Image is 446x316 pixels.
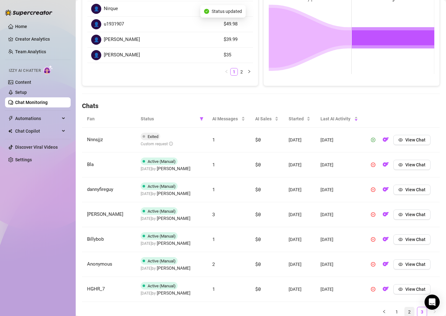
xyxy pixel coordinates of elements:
[15,80,31,85] a: Content
[371,212,375,217] span: pause-circle
[15,113,60,124] span: Automations
[224,36,249,43] article: $39.99
[315,152,363,177] td: [DATE]
[381,210,391,220] button: OF
[425,295,440,310] div: Open Intercom Messenger
[223,68,230,76] li: Previous Page
[381,259,391,269] button: OF
[371,187,375,192] span: pause-circle
[381,164,391,169] a: OF
[223,68,230,76] button: left
[315,128,363,152] td: [DATE]
[284,252,315,277] td: [DATE]
[371,262,375,267] span: pause-circle
[405,162,425,167] span: View Chat
[148,159,176,164] span: Active (Manual)
[169,142,173,146] span: info-circle
[381,135,391,145] button: OF
[405,137,425,142] span: View Chat
[381,185,391,195] button: OF
[15,145,58,150] a: Discover Viral Videos
[398,163,403,167] span: eye
[141,115,197,122] span: Status
[433,310,437,313] span: right
[398,212,403,217] span: eye
[255,261,261,267] span: $0
[284,227,315,252] td: [DATE]
[383,136,389,143] img: OF
[255,286,261,292] span: $0
[82,101,440,110] h4: Chats
[157,265,191,272] span: [PERSON_NAME]
[141,216,191,221] span: [DATE] by
[381,139,391,144] a: OF
[87,261,112,267] span: Anonymous
[315,277,363,302] td: [DATE]
[371,163,375,167] span: pause-circle
[15,90,27,95] a: Setup
[212,186,215,192] span: 1
[393,234,431,244] button: View Chat
[315,252,363,277] td: [DATE]
[87,137,103,142] span: Nnnsjjz
[381,160,391,170] button: OF
[212,211,215,217] span: 3
[15,100,48,105] a: Chat Monitoring
[87,162,94,167] span: Bla
[398,262,403,267] span: eye
[255,115,273,122] span: AI Sales
[289,115,305,122] span: Started
[383,286,389,292] img: OF
[148,184,176,189] span: Active (Manual)
[245,68,253,76] button: right
[212,115,240,122] span: AI Messages
[383,261,389,267] img: OF
[398,187,403,192] span: eye
[212,8,242,15] span: Status updated
[382,310,386,313] span: left
[87,187,113,192] span: dannyfireguy
[371,237,375,242] span: pause-circle
[320,115,353,122] span: Last AI Activity
[15,126,60,136] span: Chat Copilot
[405,287,425,292] span: View Chat
[405,237,425,242] span: View Chat
[255,236,261,242] span: $0
[87,211,123,217] span: [PERSON_NAME]
[381,213,391,218] a: OF
[315,227,363,252] td: [DATE]
[393,185,431,195] button: View Chat
[250,110,284,128] th: AI Sales
[212,261,215,267] span: 2
[104,20,124,28] span: u1931907
[231,68,238,75] a: 1
[91,19,101,29] div: 👤
[405,187,425,192] span: View Chat
[393,135,431,145] button: View Chat
[157,215,191,222] span: [PERSON_NAME]
[255,211,261,217] span: $0
[393,284,431,294] button: View Chat
[224,20,249,28] article: $49.98
[212,161,215,168] span: 1
[157,190,191,197] span: [PERSON_NAME]
[212,136,215,143] span: 1
[315,177,363,202] td: [DATE]
[405,262,425,267] span: View Chat
[284,152,315,177] td: [DATE]
[381,284,391,294] button: OF
[141,167,191,171] span: [DATE] by
[15,24,27,29] a: Home
[284,110,315,128] th: Started
[230,68,238,76] li: 1
[212,236,215,242] span: 1
[238,68,245,75] a: 2
[371,138,375,142] span: play-circle
[284,128,315,152] td: [DATE]
[393,160,431,170] button: View Chat
[284,177,315,202] td: [DATE]
[91,50,101,60] div: 👤
[148,284,176,288] span: Active (Manual)
[255,161,261,168] span: $0
[15,34,66,44] a: Creator Analytics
